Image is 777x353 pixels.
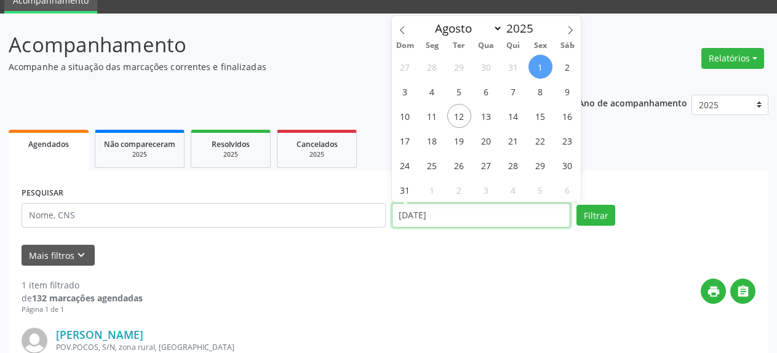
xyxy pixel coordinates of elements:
[556,79,580,103] span: Agosto 9, 2025
[528,153,552,177] span: Agosto 29, 2025
[474,55,498,79] span: Julho 30, 2025
[445,42,472,50] span: Ter
[528,178,552,202] span: Setembro 5, 2025
[393,104,417,128] span: Agosto 10, 2025
[576,205,615,226] button: Filtrar
[447,55,471,79] span: Julho 29, 2025
[528,104,552,128] span: Agosto 15, 2025
[104,139,175,149] span: Não compareceram
[28,139,69,149] span: Agendados
[420,153,444,177] span: Agosto 25, 2025
[500,42,527,50] span: Qui
[104,150,175,159] div: 2025
[528,55,552,79] span: Agosto 1, 2025
[429,20,503,37] select: Month
[56,328,143,341] a: [PERSON_NAME]
[501,153,525,177] span: Agosto 28, 2025
[393,178,417,202] span: Agosto 31, 2025
[418,42,445,50] span: Seg
[528,129,552,153] span: Agosto 22, 2025
[420,129,444,153] span: Agosto 18, 2025
[212,139,250,149] span: Resolvidos
[447,129,471,153] span: Agosto 19, 2025
[393,79,417,103] span: Agosto 3, 2025
[578,95,687,110] p: Ano de acompanhamento
[556,178,580,202] span: Setembro 6, 2025
[474,104,498,128] span: Agosto 13, 2025
[393,129,417,153] span: Agosto 17, 2025
[22,245,95,266] button: Mais filtroskeyboard_arrow_down
[74,248,88,262] i: keyboard_arrow_down
[472,42,500,50] span: Qua
[420,178,444,202] span: Setembro 1, 2025
[22,279,143,292] div: 1 item filtrado
[556,55,580,79] span: Agosto 2, 2025
[474,178,498,202] span: Setembro 3, 2025
[9,60,541,73] p: Acompanhe a situação das marcações correntes e finalizadas
[420,55,444,79] span: Julho 28, 2025
[501,129,525,153] span: Agosto 21, 2025
[528,79,552,103] span: Agosto 8, 2025
[22,203,386,228] input: Nome, CNS
[22,184,63,203] label: PESQUISAR
[701,48,764,69] button: Relatórios
[556,104,580,128] span: Agosto 16, 2025
[707,285,720,298] i: print
[420,79,444,103] span: Agosto 4, 2025
[447,178,471,202] span: Setembro 2, 2025
[56,342,571,352] div: POV.POCOS, S/N, zona rural, [GEOGRAPHIC_DATA]
[554,42,581,50] span: Sáb
[9,30,541,60] p: Acompanhamento
[474,153,498,177] span: Agosto 27, 2025
[474,129,498,153] span: Agosto 20, 2025
[447,153,471,177] span: Agosto 26, 2025
[297,139,338,149] span: Cancelados
[701,279,726,304] button: print
[474,79,498,103] span: Agosto 6, 2025
[501,55,525,79] span: Julho 31, 2025
[501,79,525,103] span: Agosto 7, 2025
[730,279,755,304] button: 
[447,104,471,128] span: Agosto 12, 2025
[501,178,525,202] span: Setembro 4, 2025
[556,153,580,177] span: Agosto 30, 2025
[527,42,554,50] span: Sex
[736,285,750,298] i: 
[286,150,348,159] div: 2025
[447,79,471,103] span: Agosto 5, 2025
[22,292,143,304] div: de
[200,150,261,159] div: 2025
[22,304,143,315] div: Página 1 de 1
[392,42,419,50] span: Dom
[393,55,417,79] span: Julho 27, 2025
[393,153,417,177] span: Agosto 24, 2025
[556,129,580,153] span: Agosto 23, 2025
[501,104,525,128] span: Agosto 14, 2025
[503,20,543,36] input: Year
[420,104,444,128] span: Agosto 11, 2025
[32,292,143,304] strong: 132 marcações agendadas
[392,203,571,228] input: Selecione um intervalo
